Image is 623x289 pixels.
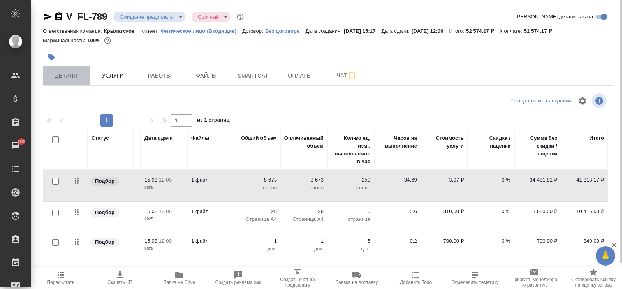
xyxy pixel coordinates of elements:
[425,176,464,184] p: 3,97 ₽
[331,245,370,253] p: док.
[144,177,159,183] p: 15.08,
[331,215,370,223] p: страница
[141,71,178,81] span: Работы
[215,280,262,285] span: Создать рекламацию
[102,35,113,46] button: 0.00 RUB;
[209,267,268,289] button: Создать рекламацию
[518,208,557,215] p: 8 680,00 ₽
[163,280,195,285] span: Папка на Drive
[400,280,432,285] span: Добавить Todo
[54,12,63,21] button: Скопировать ссылку
[66,11,107,22] a: V_FL-789
[328,70,365,80] span: Чат
[161,28,243,34] p: Физическое лицо (Входящие)
[374,233,421,261] td: 0.2
[31,267,90,289] button: Пересчитать
[144,215,183,223] p: 2025
[107,280,132,285] span: Скачать КП
[425,237,464,245] p: 700,00 ₽
[336,280,378,285] span: Заявка на доставку
[117,14,176,20] button: Ожидание предоплаты
[95,177,114,185] p: Подбор
[150,267,209,289] button: Папка на Drive
[238,245,277,253] p: док.
[191,237,230,245] p: 1 файл
[13,138,30,146] span: 100
[95,209,114,217] p: Подбор
[378,134,417,150] div: Часов на выполнение
[235,12,245,22] button: Доп статусы указывают на важность/срочность заказа
[347,71,357,80] svg: Подписаться
[191,134,209,142] div: Файлы
[144,245,183,253] p: 2025
[265,28,306,34] p: Без договора
[509,95,573,107] div: split button
[599,248,612,264] span: 🙏
[331,184,370,192] p: слово
[472,134,510,150] div: Скидка / наценка
[466,28,500,34] p: 52 574,17 ₽
[159,238,172,244] p: 12:00
[425,208,464,215] p: 310,00 ₽
[472,237,510,245] p: 0 %
[188,71,225,81] span: Файлы
[238,215,277,223] p: Страница А4
[161,27,243,34] a: Физическое лицо (Входящие)
[234,71,272,81] span: Smartcat
[590,134,604,142] div: Итого
[281,71,319,81] span: Оплаты
[565,176,604,184] p: 41 318,17 ₽
[374,172,421,199] td: 34.69
[344,28,382,34] p: [DATE] 15:17
[592,93,608,108] span: Посмотреть информацию
[192,12,231,22] div: Ожидание предоплаты
[449,28,466,34] p: Итого:
[285,245,324,253] p: док.
[47,280,75,285] span: Пересчитать
[331,208,370,215] p: 5
[505,267,564,289] button: Призвать менеджера по развитию
[43,28,104,34] p: Ответственная команда:
[524,28,558,34] p: 52 574,17 ₽
[113,12,185,22] div: Ожидание предоплаты
[140,28,160,34] p: Клиент:
[144,134,173,142] div: Дата сдачи
[331,176,370,184] p: 250
[518,237,557,245] p: 700,00 ₽
[306,28,344,34] p: Дата создания:
[95,238,114,246] p: Подбор
[331,134,370,166] div: Кол-во ед. изм., выполняемое в час
[159,208,172,214] p: 12:00
[238,208,277,215] p: 28
[331,237,370,245] p: 5
[412,28,449,34] p: [DATE] 12:00
[43,49,60,66] button: Добавить тэг
[386,267,445,289] button: Добавить Todo
[284,134,324,150] div: Оплачиваемый объем
[159,177,172,183] p: 12:00
[238,176,277,184] p: 8 673
[285,176,324,184] p: 8 673
[285,237,324,245] p: 1
[197,115,230,127] span: из 1 страниц
[285,215,324,223] p: Страница А4
[104,28,141,34] p: Крылатское
[285,184,324,192] p: слово
[472,208,510,215] p: 0 %
[374,204,421,231] td: 5.6
[573,92,592,110] span: Настроить таблицу
[90,267,150,289] button: Скачать КП
[568,277,618,288] span: Скопировать ссылку на оценку заказа
[265,27,306,34] a: Без договора
[472,176,510,184] p: 0 %
[500,28,524,34] p: К оплате:
[382,28,412,34] p: Дата сдачи:
[48,71,85,81] span: Детали
[144,238,159,244] p: 15.08,
[565,208,604,215] p: 10 416,00 ₽
[191,176,230,184] p: 1 файл
[195,14,221,20] button: Срочный
[144,184,183,192] p: 2025
[509,277,559,288] span: Призвать менеджера по развитию
[518,176,557,184] p: 34 431,81 ₽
